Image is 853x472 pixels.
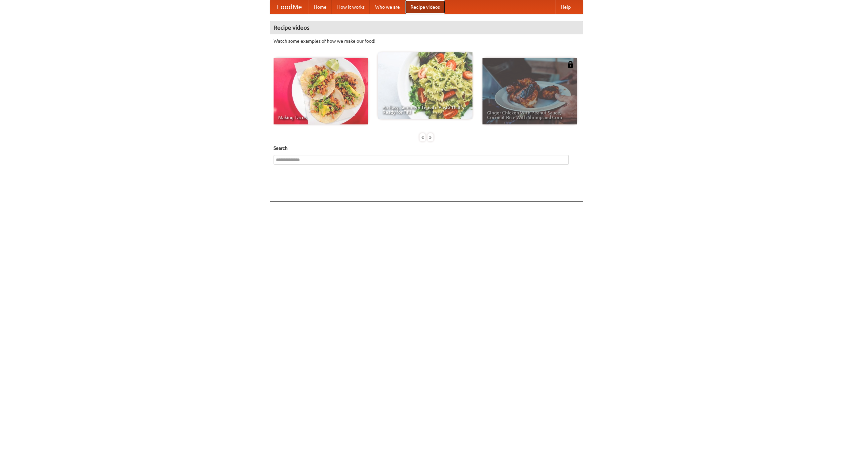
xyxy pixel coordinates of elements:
img: 483408.png [567,61,574,68]
a: FoodMe [270,0,309,14]
a: How it works [332,0,370,14]
span: Making Tacos [278,115,364,120]
a: Making Tacos [274,58,368,124]
div: » [427,133,433,141]
a: Help [555,0,576,14]
span: An Easy, Summery Tomato Pasta That's Ready for Fall [383,105,468,114]
h5: Search [274,145,579,151]
h4: Recipe videos [270,21,583,34]
a: Home [309,0,332,14]
p: Watch some examples of how we make our food! [274,38,579,44]
a: Recipe videos [405,0,445,14]
a: An Easy, Summery Tomato Pasta That's Ready for Fall [378,52,472,119]
a: Who we are [370,0,405,14]
div: « [420,133,426,141]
